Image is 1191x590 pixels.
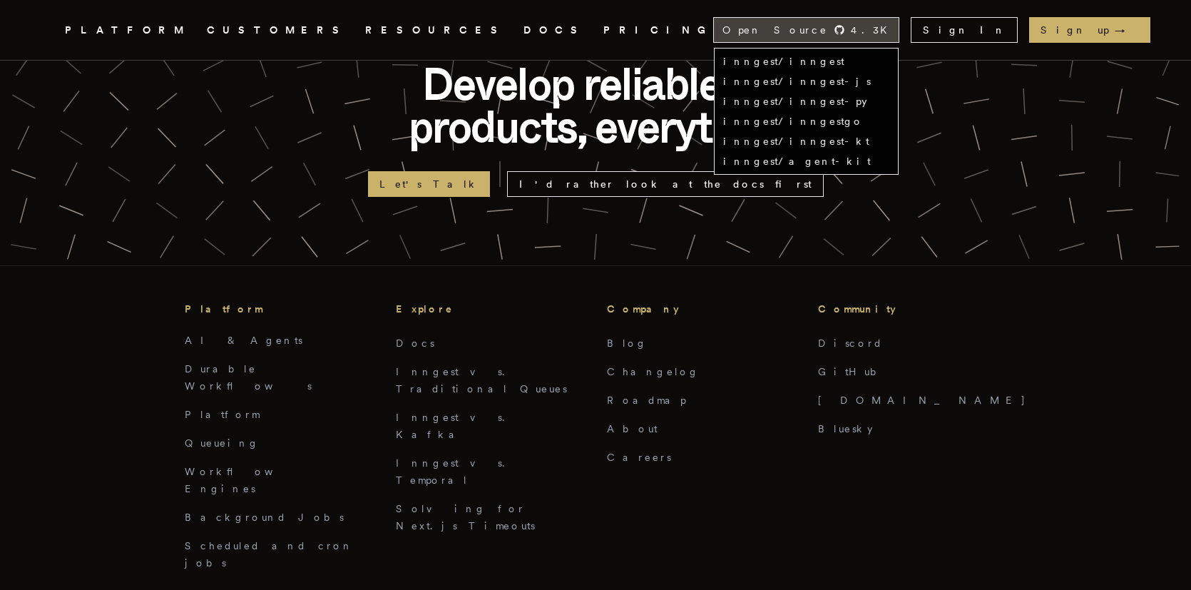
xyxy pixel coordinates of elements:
[185,335,302,346] a: AI & Agents
[607,366,700,377] a: Changelog
[607,300,795,317] h3: Company
[396,366,567,395] a: Inngest vs. Traditional Queues
[818,300,1006,317] h3: Community
[723,116,864,127] a: inngest/inngestgo
[396,337,434,349] a: Docs
[185,540,354,569] a: Scheduled and cron jobs
[368,171,490,197] a: Let's Talk
[818,337,883,349] a: Discord
[396,503,535,531] a: Solving for Next.js Timeouts
[607,395,686,406] a: Roadmap
[723,136,869,147] a: inngest/inngest-kt
[607,423,658,434] a: About
[722,23,828,37] span: Open Source
[1029,17,1150,43] a: Sign up
[185,437,260,449] a: Queueing
[396,412,513,440] a: Inngest vs. Kafka
[911,17,1018,43] a: Sign In
[818,366,886,377] a: GitHub
[1115,23,1139,37] span: →
[723,56,844,67] a: inngest/inngest
[185,466,307,494] a: Workflow Engines
[65,21,190,39] button: PLATFORM
[207,21,348,39] a: CUSTOMERS
[185,363,312,392] a: Durable Workflows
[523,21,586,39] a: DOCS
[507,171,824,197] a: I'd rather look at the docs first
[396,300,584,317] h3: Explore
[607,452,671,463] a: Careers
[723,156,871,167] a: inngest/agent-kit
[723,96,867,107] a: inngest/inngest-py
[367,63,824,148] p: Develop reliable AI products, everytime
[365,21,506,39] button: RESOURCES
[851,23,896,37] span: 4.3 K
[607,337,648,349] a: Blog
[396,457,513,486] a: Inngest vs. Temporal
[603,21,713,39] a: PRICING
[818,395,1026,406] a: [DOMAIN_NAME]
[818,423,872,434] a: Bluesky
[185,300,373,317] h3: Platform
[723,76,871,87] a: inngest/inngest-js
[185,409,260,420] a: Platform
[185,512,344,523] a: Background Jobs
